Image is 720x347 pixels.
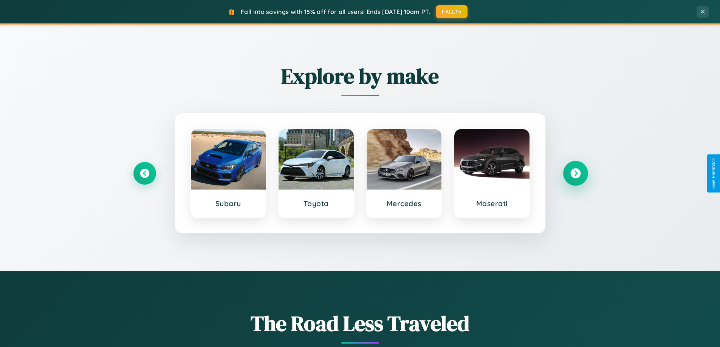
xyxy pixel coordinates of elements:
[436,5,468,18] button: FALL15
[198,199,259,208] h3: Subaru
[133,309,587,338] h1: The Road Less Traveled
[286,199,346,208] h3: Toyota
[462,199,522,208] h3: Maserati
[241,8,430,15] span: Fall into savings with 15% off for all users! Ends [DATE] 10am PT.
[711,158,716,189] div: Give Feedback
[374,199,434,208] h3: Mercedes
[133,62,587,91] h2: Explore by make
